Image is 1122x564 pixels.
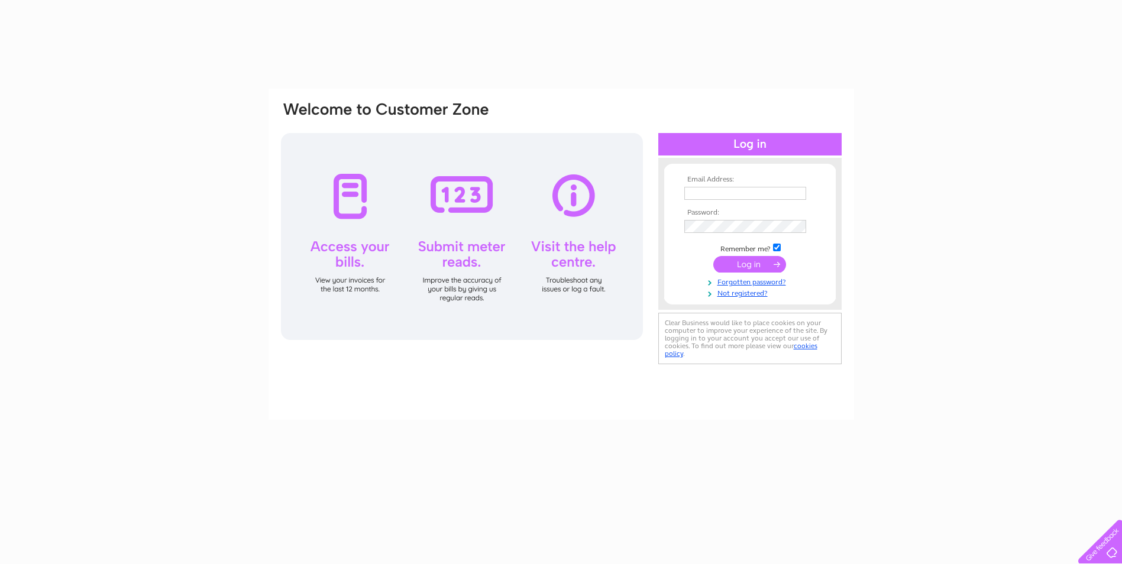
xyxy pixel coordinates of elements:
[681,209,819,217] th: Password:
[684,287,819,298] a: Not registered?
[658,313,842,364] div: Clear Business would like to place cookies on your computer to improve your experience of the sit...
[684,275,819,287] a: Forgotten password?
[681,176,819,184] th: Email Address:
[665,342,817,358] a: cookies policy
[713,256,786,273] input: Submit
[681,242,819,254] td: Remember me?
